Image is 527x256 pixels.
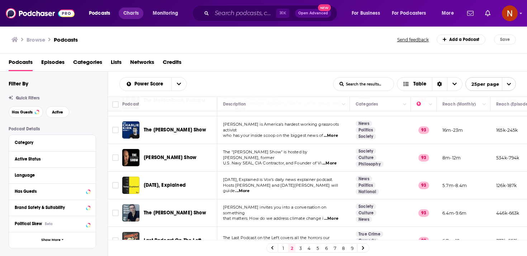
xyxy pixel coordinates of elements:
div: Power Score [417,100,427,108]
span: Credits [163,56,181,71]
a: The [PERSON_NAME] Show [144,126,206,134]
img: The Charlie Kirk Show [122,121,139,139]
span: that matters. How do we address climate change i [223,216,323,221]
div: Reach (Monthly) [442,100,476,108]
a: 6 [323,244,330,252]
a: 5 [314,244,321,252]
span: Power Score [134,82,166,87]
div: Search podcasts, credits, & more... [199,5,344,22]
span: [DATE], Explained [144,182,186,188]
button: open menu [437,8,463,19]
span: Podcasts [89,8,110,18]
a: Episodes [41,56,65,71]
span: More [442,8,454,18]
h2: Choose List sort [119,77,187,91]
a: Society [356,134,376,139]
a: [DATE], Explained [144,182,186,189]
img: Last Podcast On The Left [122,232,139,249]
div: Beta [45,222,53,226]
img: Podchaser - Follow, Share and Rate Podcasts [6,6,75,20]
h3: Browse [27,36,45,43]
a: Podcasts [9,56,33,71]
span: Toggle select row [112,154,119,161]
p: 126k-187k [496,182,517,188]
img: Today, Explained [122,177,139,194]
a: 7 [331,244,338,252]
div: Category [15,140,85,145]
a: Lists [111,56,122,71]
a: Philosophy [356,161,384,167]
span: Toggle select row [112,237,119,244]
p: 93 [418,154,429,161]
span: Networks [130,56,154,71]
span: For Business [352,8,380,18]
span: ...More [322,160,337,166]
button: open menu [465,77,516,91]
span: [PERSON_NAME] is America's hardest working grassroots activist [223,122,339,132]
a: 3 [297,244,304,252]
span: ⌘ K [276,9,289,18]
button: open menu [347,8,389,19]
p: 93 [418,182,429,189]
h2: Choose View [397,77,462,91]
span: who has your inside scoop on the biggest news of [223,133,323,138]
span: ...More [324,133,338,139]
a: Charts [119,8,143,19]
p: 6.4m-9.6m [442,210,467,216]
a: Politics [356,182,376,188]
p: 446k-663k [496,210,519,216]
span: Charts [123,8,139,18]
span: 25 per page [466,79,499,90]
span: ...More [324,216,338,222]
button: Has Guests [9,106,43,118]
button: open menu [148,8,187,19]
p: 93 [418,126,429,134]
p: 8m-12m [442,155,461,161]
p: 93 [418,237,429,244]
span: The Last Podcast on the Left covers all the horrors our [223,235,329,240]
a: 2 [288,244,295,252]
button: Show profile menu [502,5,518,21]
button: open menu [171,78,186,90]
a: Comedy [356,238,379,243]
a: Add a Podcast [437,34,486,45]
button: Column Actions [480,100,489,109]
span: The "[PERSON_NAME] Show" is hosted by [PERSON_NAME], former [223,149,307,160]
div: Sort Direction [432,78,447,90]
span: For Podcasters [392,8,426,18]
img: The Ezra Klein Show [122,204,139,222]
a: National [356,189,379,195]
a: 4 [305,244,313,252]
p: 93 [418,209,429,217]
span: Toggle select row [112,182,119,188]
span: Hosts [PERSON_NAME] and [DATE][PERSON_NAME] will guide [223,183,338,194]
button: Active [46,106,69,118]
p: 534k-794k [496,155,519,161]
img: User Profile [502,5,518,21]
img: Shawn Ryan Show [122,149,139,166]
a: The [PERSON_NAME] Show [144,209,206,217]
div: Description [223,100,246,108]
p: 16m-23m [442,127,463,133]
span: Active [52,110,63,114]
h1: Podcasts [54,36,78,43]
a: Society [356,204,376,209]
a: Society [356,148,376,154]
span: Monitoring [153,8,178,18]
a: Politics [356,127,376,133]
button: open menu [387,8,437,19]
button: Brand Safety & Suitability [15,203,90,212]
span: Toggle select row [112,127,119,133]
div: Language [15,173,85,178]
span: Quick Filters [16,96,39,101]
div: Has Guests [15,189,84,194]
div: Podcast [122,100,139,108]
span: Last Podcast On The Left [144,237,201,243]
a: Culture [356,210,376,216]
span: Has Guests [12,110,33,114]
